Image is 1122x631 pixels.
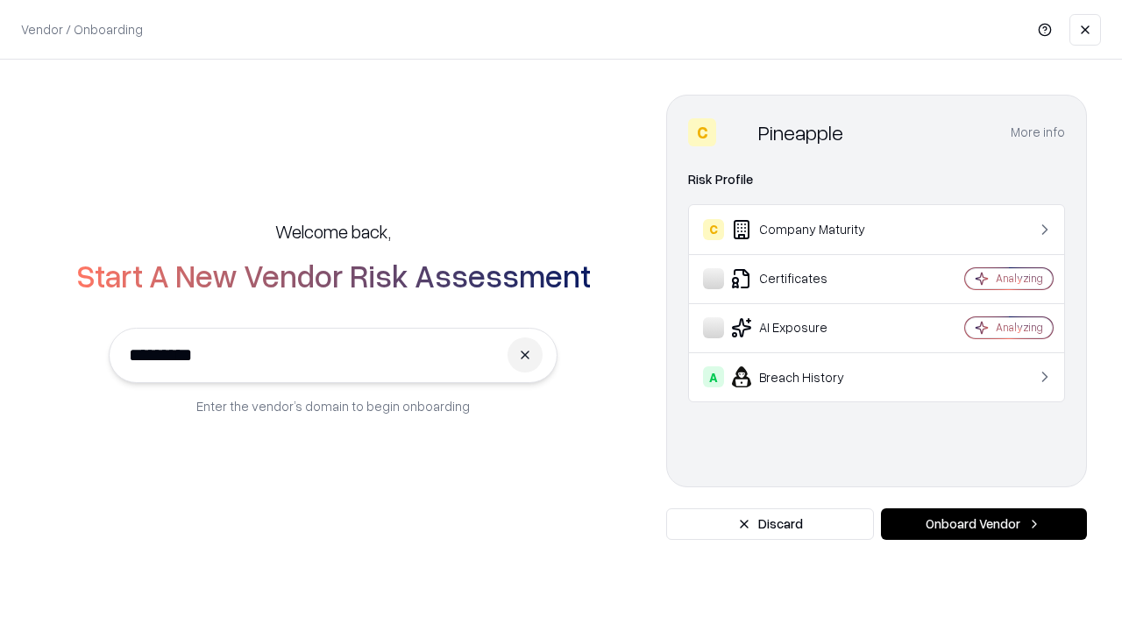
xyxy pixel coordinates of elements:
p: Vendor / Onboarding [21,20,143,39]
div: AI Exposure [703,317,913,338]
div: C [688,118,716,146]
p: Enter the vendor’s domain to begin onboarding [196,397,470,415]
button: Discard [666,508,874,540]
div: Certificates [703,268,913,289]
button: Onboard Vendor [881,508,1087,540]
img: Pineapple [723,118,751,146]
div: Pineapple [758,118,843,146]
div: C [703,219,724,240]
div: Analyzing [996,271,1043,286]
div: Company Maturity [703,219,913,240]
h2: Start A New Vendor Risk Assessment [76,258,591,293]
button: More info [1011,117,1065,148]
h5: Welcome back, [275,219,391,244]
div: Risk Profile [688,169,1065,190]
div: Breach History [703,366,913,387]
div: Analyzing [996,320,1043,335]
div: A [703,366,724,387]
